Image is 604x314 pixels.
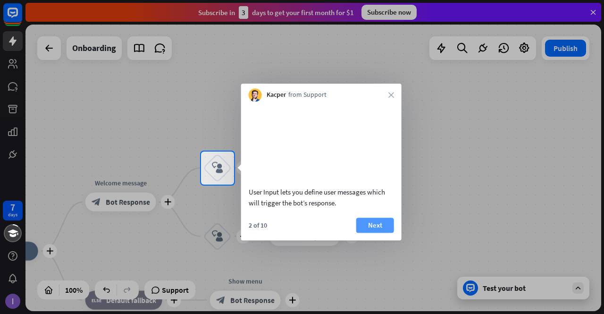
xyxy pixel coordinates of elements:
button: Next [356,218,394,233]
i: close [388,92,394,98]
span: from Support [288,91,327,100]
button: Open LiveChat chat widget [8,4,36,32]
div: 2 of 10 [249,221,267,229]
i: block_user_input [212,162,223,174]
div: User Input lets you define user messages which will trigger the bot’s response. [249,187,394,208]
span: Kacper [267,91,286,100]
